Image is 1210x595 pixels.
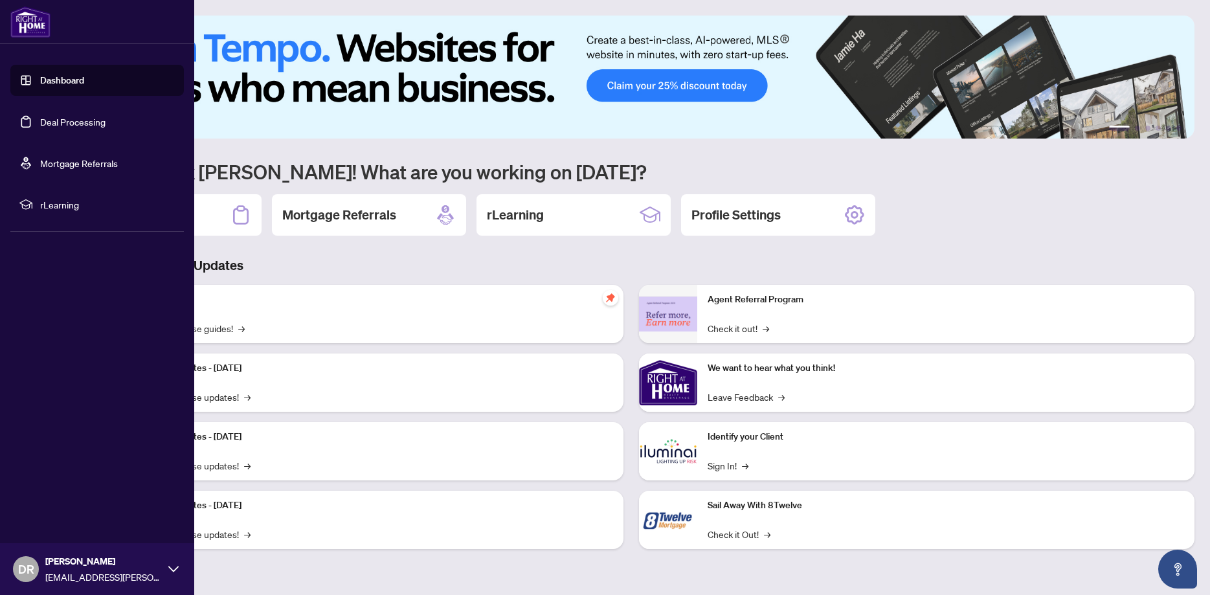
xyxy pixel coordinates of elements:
a: Mortgage Referrals [40,157,118,169]
span: → [742,458,748,473]
button: Open asap [1158,550,1197,589]
span: → [244,458,251,473]
img: Identify your Client [639,422,697,480]
a: Check it out!→ [708,321,769,335]
span: rLearning [40,197,175,212]
a: Dashboard [40,74,84,86]
h2: Mortgage Referrals [282,206,396,224]
button: 5 [1166,126,1171,131]
button: 3 [1145,126,1150,131]
span: [EMAIL_ADDRESS][PERSON_NAME][DOMAIN_NAME] [45,570,162,584]
p: Identify your Client [708,430,1185,444]
span: → [244,390,251,404]
img: Agent Referral Program [639,297,697,332]
h2: rLearning [487,206,544,224]
span: → [764,527,770,541]
p: Agent Referral Program [708,293,1185,307]
button: 1 [1109,126,1130,131]
p: We want to hear what you think! [708,361,1185,376]
a: Leave Feedback→ [708,390,785,404]
span: → [778,390,785,404]
img: Sail Away With 8Twelve [639,491,697,549]
button: 2 [1135,126,1140,131]
p: Platform Updates - [DATE] [136,361,613,376]
a: Sign In!→ [708,458,748,473]
span: → [763,321,769,335]
p: Platform Updates - [DATE] [136,430,613,444]
img: We want to hear what you think! [639,354,697,412]
span: pushpin [603,290,618,306]
h2: Profile Settings [691,206,781,224]
span: DR [18,560,34,578]
p: Self-Help [136,293,613,307]
button: 4 [1156,126,1161,131]
p: Sail Away With 8Twelve [708,499,1185,513]
span: [PERSON_NAME] [45,554,162,568]
span: → [244,527,251,541]
a: Deal Processing [40,116,106,128]
button: 6 [1176,126,1182,131]
a: Check it Out!→ [708,527,770,541]
p: Platform Updates - [DATE] [136,499,613,513]
img: logo [10,6,50,38]
h1: Welcome back [PERSON_NAME]! What are you working on [DATE]? [67,159,1194,184]
h3: Brokerage & Industry Updates [67,256,1194,275]
span: → [238,321,245,335]
img: Slide 0 [67,16,1194,139]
